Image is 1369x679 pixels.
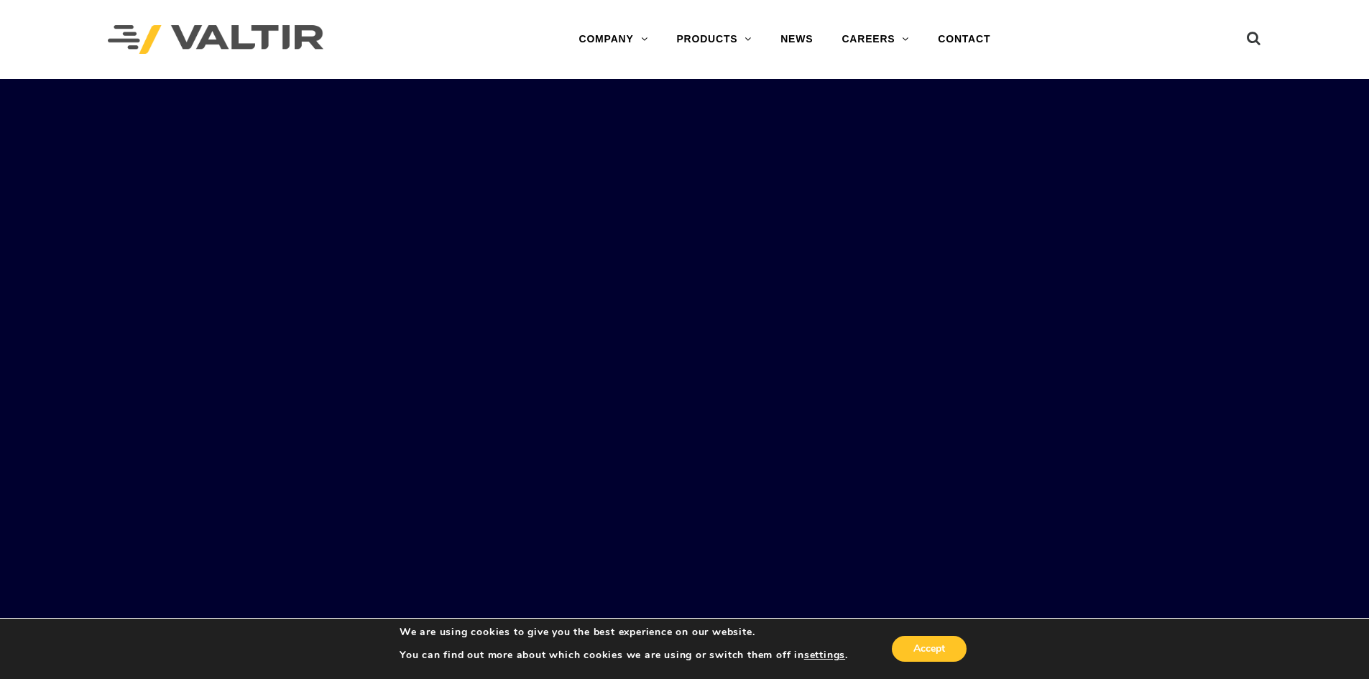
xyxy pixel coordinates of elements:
[662,25,766,54] a: PRODUCTS
[564,25,662,54] a: COMPANY
[827,25,923,54] a: CAREERS
[892,636,967,662] button: Accept
[766,25,827,54] a: NEWS
[400,649,848,662] p: You can find out more about which cookies we are using or switch them off in .
[804,649,845,662] button: settings
[108,25,323,55] img: Valtir
[923,25,1005,54] a: CONTACT
[400,626,848,639] p: We are using cookies to give you the best experience on our website.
